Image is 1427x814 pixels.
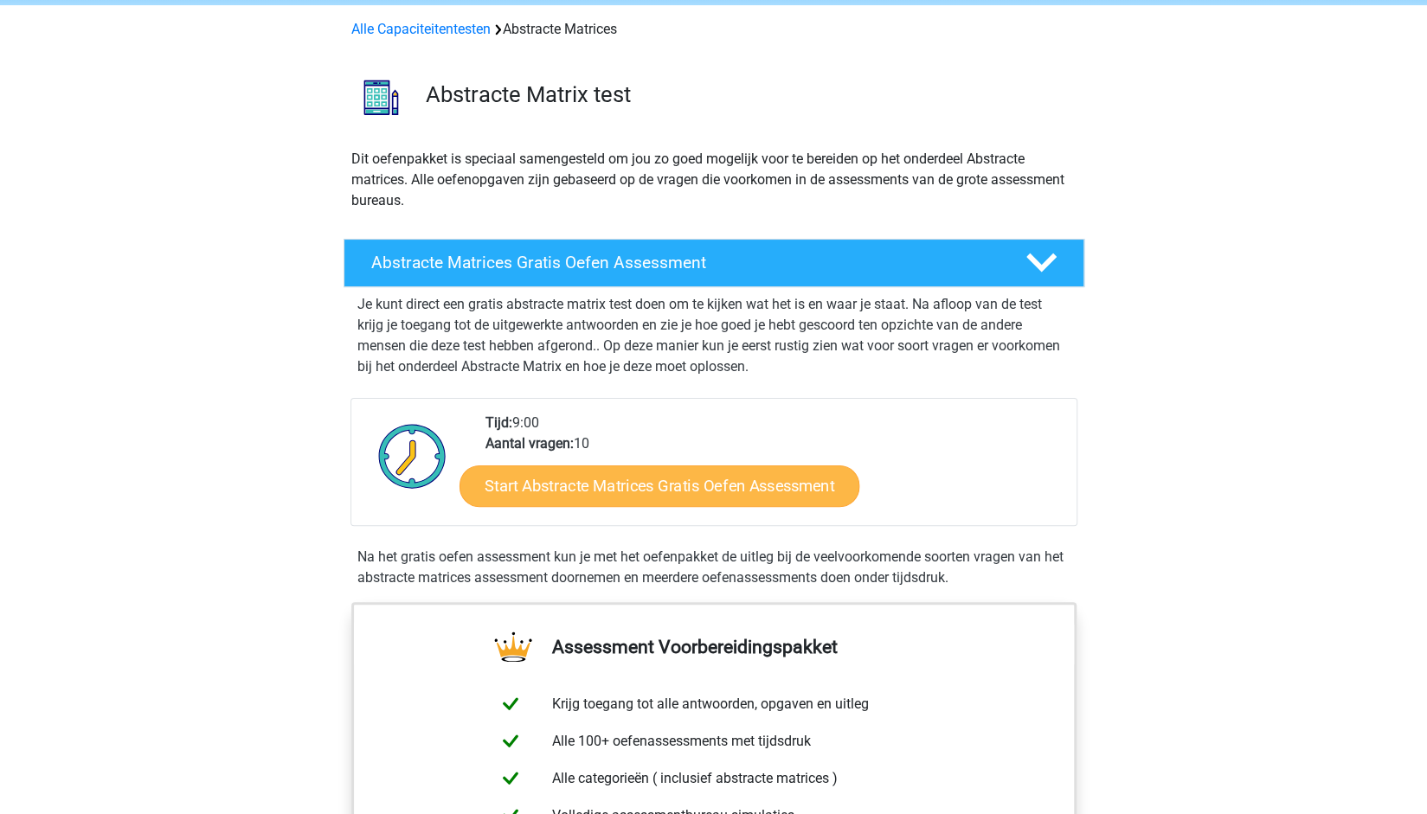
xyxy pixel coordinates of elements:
a: Abstracte Matrices Gratis Oefen Assessment [337,239,1091,287]
p: Dit oefenpakket is speciaal samengesteld om jou zo goed mogelijk voor te bereiden op het onderdee... [351,149,1077,211]
b: Tijd: [485,414,512,431]
h4: Abstracte Matrices Gratis Oefen Assessment [371,253,998,272]
p: Je kunt direct een gratis abstracte matrix test doen om te kijken wat het is en waar je staat. Na... [357,294,1070,377]
b: Aantal vragen: [485,435,574,452]
div: 9:00 10 [472,413,1076,525]
a: Alle Capaciteitentesten [351,21,491,37]
div: Abstracte Matrices [344,19,1083,40]
div: Na het gratis oefen assessment kun je met het oefenpakket de uitleg bij de veelvoorkomende soorte... [350,547,1077,588]
img: abstracte matrices [344,61,418,134]
a: Start Abstracte Matrices Gratis Oefen Assessment [460,465,859,506]
h3: Abstracte Matrix test [426,81,1070,108]
img: Klok [369,413,456,499]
